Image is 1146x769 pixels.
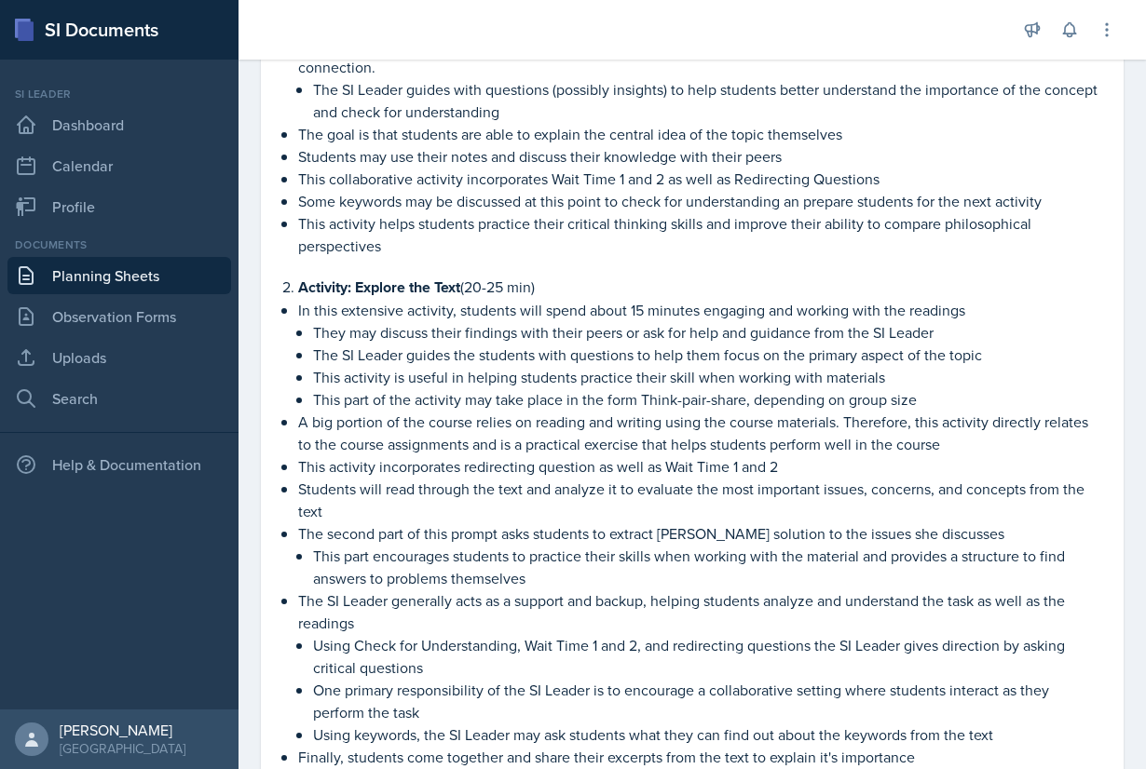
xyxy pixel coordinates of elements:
[313,366,1101,388] p: This activity is useful in helping students practice their skill when working with materials
[313,388,1101,411] p: This part of the activity may take place in the form Think-pair-share, depending on group size
[7,147,231,184] a: Calendar
[7,86,231,102] div: Si leader
[298,478,1101,522] p: Students will read through the text and analyze it to evaluate the most important issues, concern...
[298,168,1101,190] p: This collaborative activity incorporates Wait Time 1 and 2 as well as Redirecting Questions
[313,321,1101,344] p: They may discuss their findings with their peers or ask for help and guidance from the SI Leader
[7,106,231,143] a: Dashboard
[313,723,1101,746] p: Using keywords, the SI Leader may ask students what they can find out about the keywords from the...
[313,344,1101,366] p: The SI Leader guides the students with questions to help them focus on the primary aspect of the ...
[298,145,1101,168] p: Students may use their notes and discuss their knowledge with their peers
[298,123,1101,145] p: The goal is that students are able to explain the central idea of the topic themselves
[7,236,231,253] div: Documents
[60,721,185,739] div: [PERSON_NAME]
[7,339,231,376] a: Uploads
[313,679,1101,723] p: One primary responsibility of the SI Leader is to encourage a collaborative setting where student...
[298,190,1101,212] p: Some keywords may be discussed at this point to check for understanding an prepare students for t...
[298,276,1101,299] p: (20-25 min)
[298,299,1101,321] p: In this extensive activity, students will spend about 15 minutes engaging and working with the re...
[7,188,231,225] a: Profile
[313,78,1101,123] p: The SI Leader guides with questions (possibly insights) to help students better understand the im...
[298,589,1101,634] p: The SI Leader generally acts as a support and backup, helping students analyze and understand the...
[7,446,231,483] div: Help & Documentation
[298,277,460,298] strong: Activity: Explore the Text
[313,545,1101,589] p: This part encourages students to practice their skills when working with the material and provide...
[7,257,231,294] a: Planning Sheets
[298,212,1101,257] p: This activity helps students practice their critical thinking skills and improve their ability to...
[7,298,231,335] a: Observation Forms
[298,746,1101,768] p: Finally, students come together and share their excerpts from the text to explain it's importance
[60,739,185,758] div: [GEOGRAPHIC_DATA]
[298,411,1101,455] p: A big portion of the course relies on reading and writing using the course materials. Therefore, ...
[7,380,231,417] a: Search
[298,522,1101,545] p: The second part of this prompt asks students to extract [PERSON_NAME] solution to the issues she ...
[298,455,1101,478] p: This activity incorporates redirecting question as well as Wait Time 1 and 2
[313,634,1101,679] p: Using Check for Understanding, Wait Time 1 and 2, and redirecting questions the SI Leader gives d...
